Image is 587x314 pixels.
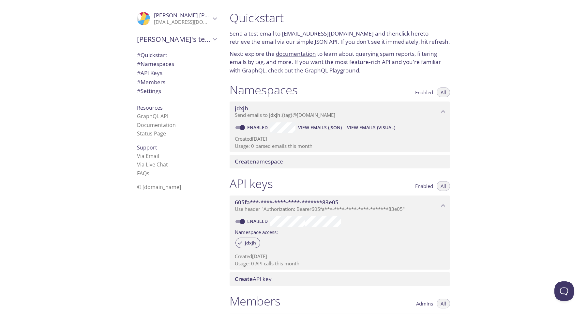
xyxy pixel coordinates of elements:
div: jdxjh namespace [230,102,450,122]
span: # [137,87,141,95]
span: # [137,51,141,59]
span: jdxjh [235,104,248,112]
span: jdxjh [269,112,280,118]
p: Usage: 0 parsed emails this month [235,143,445,149]
div: Pavel's team [132,31,222,48]
p: [EMAIL_ADDRESS][DOMAIN_NAME] [154,19,211,25]
span: View Emails (JSON) [298,124,342,132]
span: [PERSON_NAME]'s team [137,35,211,44]
span: [PERSON_NAME] [PERSON_NAME] [154,11,243,19]
span: Quickstart [137,51,167,59]
span: # [137,78,141,86]
h1: API keys [230,176,273,191]
div: Pavel Makarevich [132,8,222,29]
button: Admins [412,299,437,308]
div: Quickstart [132,51,222,60]
span: Members [137,78,165,86]
div: Create API Key [230,272,450,286]
p: Created [DATE] [235,253,445,260]
div: Create namespace [230,155,450,168]
p: Send a test email to and then to retrieve the email via our simple JSON API. If you don't see it ... [230,29,450,46]
p: Usage: 0 API calls this month [235,260,445,267]
span: API key [235,275,272,283]
a: Enabled [246,124,270,131]
a: Enabled [246,218,270,224]
iframe: Help Scout Beacon - Open [554,281,574,301]
a: Status Page [137,130,166,137]
p: Created [DATE] [235,135,445,142]
span: Settings [137,87,161,95]
span: Resources [137,104,163,111]
span: # [137,69,141,77]
button: All [437,87,450,97]
div: Team Settings [132,86,222,96]
span: namespace [235,158,283,165]
span: Support [137,144,157,151]
span: API Keys [137,69,162,77]
a: GraphQL API [137,113,168,120]
h1: Quickstart [230,10,450,25]
a: FAQ [137,170,149,177]
div: API Keys [132,69,222,78]
button: View Emails (JSON) [295,122,344,133]
span: # [137,60,141,68]
button: Enabled [411,87,437,97]
h1: Members [230,294,280,308]
button: View Emails (Visual) [344,122,398,133]
button: All [437,181,450,191]
a: Via Live Chat [137,161,168,168]
p: Next: explore the to learn about querying spam reports, filtering emails by tag, and more. If you... [230,50,450,75]
span: s [147,170,149,177]
div: Namespaces [132,59,222,69]
span: Send emails to . {tag} @[DOMAIN_NAME] [235,112,335,118]
a: click here [399,30,423,37]
a: Documentation [137,121,176,129]
button: Enabled [411,181,437,191]
a: [EMAIL_ADDRESS][DOMAIN_NAME] [282,30,374,37]
span: Create [235,158,253,165]
a: Via Email [137,152,159,160]
span: View Emails (Visual) [347,124,395,132]
span: Namespaces [137,60,174,68]
span: © [DOMAIN_NAME] [137,183,181,191]
span: Create [235,275,253,283]
a: GraphQL Playground [305,67,359,74]
button: All [437,299,450,308]
div: Members [132,78,222,87]
h1: Namespaces [230,83,298,97]
div: jdxjh [235,238,260,248]
span: jdxjh [241,240,260,246]
a: documentation [276,50,316,57]
label: Namespace access: [235,227,278,236]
